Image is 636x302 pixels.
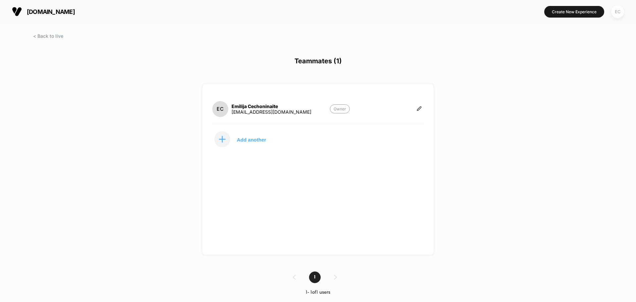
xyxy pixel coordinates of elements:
p: Owner [330,104,350,113]
button: EC [609,5,626,19]
button: Create New Experience [544,6,604,18]
div: Emilija Cechoninaite [232,103,311,109]
p: Add another [237,138,266,141]
div: EC [611,5,624,18]
p: EC [217,106,224,112]
div: [EMAIL_ADDRESS][DOMAIN_NAME] [232,109,311,115]
button: Add another [212,131,279,148]
span: [DOMAIN_NAME] [27,8,75,15]
button: [DOMAIN_NAME] [10,6,77,17]
img: Visually logo [12,7,22,17]
span: 1 [309,272,321,283]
